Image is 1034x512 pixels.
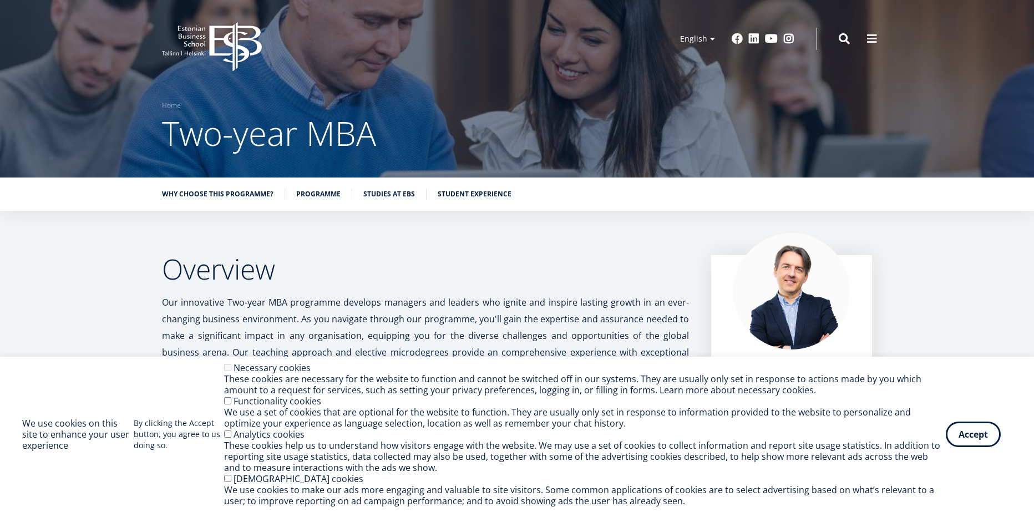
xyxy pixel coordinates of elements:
h2: We use cookies on this site to enhance your user experience [22,418,134,451]
a: Linkedin [748,33,759,44]
span: Two-year MBA [162,110,376,156]
label: [DEMOGRAPHIC_DATA] cookies [234,473,363,485]
a: Home [162,100,181,111]
h2: Overview [162,255,689,283]
p: Our innovative Two-year MBA programme develops managers and leaders who ignite and inspire lastin... [162,294,689,377]
div: We use cookies to make our ads more engaging and valuable to site visitors. Some common applicati... [224,484,946,506]
a: Programme [296,189,341,200]
a: Studies at EBS [363,189,415,200]
p: By clicking the Accept button, you agree to us doing so. [134,418,224,451]
a: Facebook [732,33,743,44]
a: Youtube [765,33,778,44]
a: Instagram [783,33,794,44]
div: These cookies help us to understand how visitors engage with the website. We may use a set of coo... [224,440,946,473]
div: We use a set of cookies that are optional for the website to function. They are usually only set ... [224,407,946,429]
button: Accept [946,422,1001,447]
div: These cookies are necessary for the website to function and cannot be switched off in our systems... [224,373,946,396]
label: Analytics cookies [234,428,305,440]
a: Student experience [438,189,511,200]
label: Functionality cookies [234,395,321,407]
img: Marko Rillo [733,233,850,349]
a: Why choose this programme? [162,189,273,200]
label: Necessary cookies [234,362,311,374]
